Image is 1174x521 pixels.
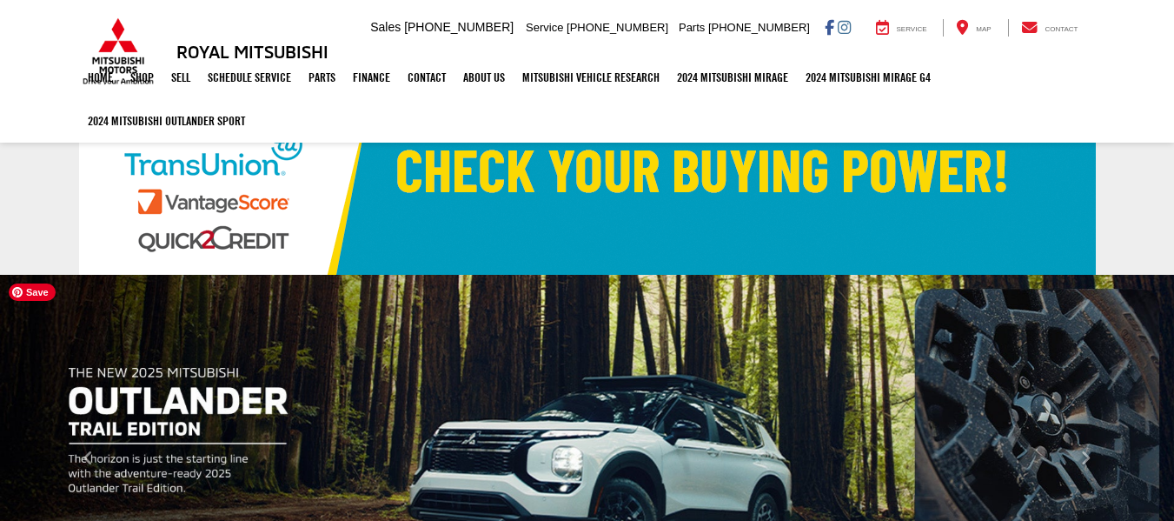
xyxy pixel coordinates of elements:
[526,21,563,34] span: Service
[863,19,940,37] a: Service
[122,56,163,99] a: Shop
[176,42,328,61] h3: Royal Mitsubishi
[344,56,399,99] a: Finance
[838,20,851,34] a: Instagram: Click to visit our Instagram page
[370,20,401,34] span: Sales
[514,56,668,99] a: Mitsubishi Vehicle Research
[454,56,514,99] a: About Us
[679,21,705,34] span: Parts
[399,56,454,99] a: Contact
[79,17,157,85] img: Mitsubishi
[79,99,254,143] a: 2024 Mitsubishi Outlander SPORT
[9,284,56,301] span: Save
[897,25,927,33] span: Service
[300,56,344,99] a: Parts: Opens in a new tab
[79,56,122,99] a: Home
[825,20,834,34] a: Facebook: Click to visit our Facebook page
[404,20,514,34] span: [PHONE_NUMBER]
[1045,25,1078,33] span: Contact
[79,101,1096,275] img: Check Your Buying Power
[668,56,797,99] a: 2024 Mitsubishi Mirage
[797,56,939,99] a: 2024 Mitsubishi Mirage G4
[708,21,810,34] span: [PHONE_NUMBER]
[943,19,1004,37] a: Map
[567,21,668,34] span: [PHONE_NUMBER]
[976,25,991,33] span: Map
[1008,19,1091,37] a: Contact
[163,56,199,99] a: Sell
[199,56,300,99] a: Schedule Service: Opens in a new tab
